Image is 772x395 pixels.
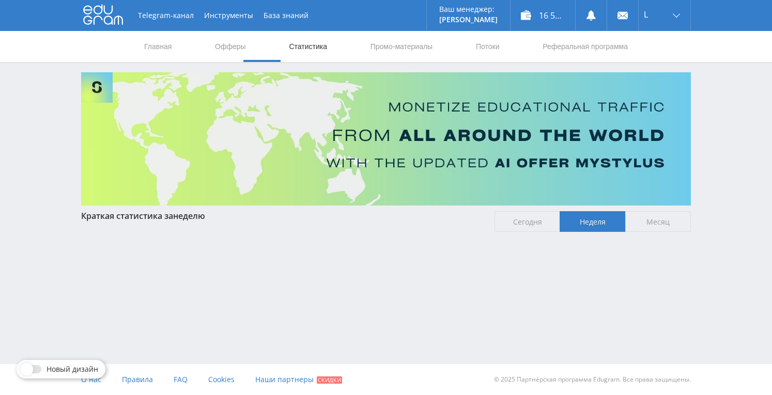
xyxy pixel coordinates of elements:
a: Потоки [475,31,501,62]
span: L [644,10,648,19]
a: FAQ [174,364,188,395]
a: Реферальная программа [542,31,629,62]
a: Промо-материалы [369,31,434,62]
span: FAQ [174,374,188,384]
span: неделю [173,210,205,222]
span: Новый дизайн [47,365,98,373]
div: Краткая статистика за [81,211,484,220]
p: [PERSON_NAME] [439,15,498,24]
a: Cookies [208,364,235,395]
img: Banner [81,72,691,206]
a: Статистика [288,31,328,62]
span: Неделя [560,211,625,232]
a: Офферы [214,31,247,62]
div: © 2025 Партнёрская программа Edugram. Все права защищены. [391,364,691,395]
span: О нас [81,374,101,384]
p: Ваш менеджер: [439,5,498,13]
span: Скидки [317,376,342,384]
span: Сегодня [495,211,560,232]
span: Правила [122,374,153,384]
span: Cookies [208,374,235,384]
a: Правила [122,364,153,395]
span: Месяц [625,211,691,232]
a: Главная [143,31,173,62]
a: Наши партнеры Скидки [255,364,342,395]
a: О нас [81,364,101,395]
span: Наши партнеры [255,374,314,384]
